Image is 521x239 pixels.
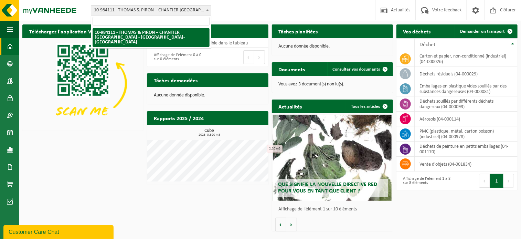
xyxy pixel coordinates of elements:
td: emballages en plastique vides souillés par des substances dangereuses (04-000081) [415,81,518,96]
span: Demander un transport [460,29,505,34]
h2: Vos déchets [396,24,438,38]
div: 2,20 m3 [267,145,283,153]
p: Aucune donnée disponible. [279,44,386,49]
td: déchets souillés par différents déchets dangereux (04-000093) [415,96,518,112]
td: déchets résiduels (04-000029) [415,66,518,81]
a: Consulter vos documents [327,62,392,76]
iframe: chat widget [3,224,115,239]
span: Déchet [420,42,436,48]
button: Previous [479,174,490,188]
button: Next [503,174,514,188]
div: Affichage de l'élément 1 à 8 sur 8 éléments [400,173,454,188]
h2: Tâches demandées [147,73,204,87]
a: Demander un transport [455,24,517,38]
span: Que signifie la nouvelle directive RED pour vous en tant que client ? [278,182,377,194]
span: Consulter vos documents [333,67,380,72]
a: Que signifie la nouvelle directive RED pour vous en tant que client ? [273,115,392,201]
p: Affichage de l'élément 1 sur 10 éléments [279,207,390,212]
p: Aucune donnée disponible. [154,93,261,98]
td: PMC (plastique, métal, carton boisson) (industriel) (04-000978) [415,126,518,142]
div: Affichage de l'élément 0 à 0 sur 0 éléments [150,50,204,65]
h3: Cube [150,128,268,137]
a: Consulter les rapports [209,125,268,138]
li: 10-984111 - THOMAS & PIRON – CHANTIER [GEOGRAPHIC_DATA] - [GEOGRAPHIC_DATA]-[GEOGRAPHIC_DATA] [93,28,210,47]
h2: Documents [272,62,312,76]
td: déchets de peinture en petits emballages (04-001170) [415,142,518,157]
span: 2025: 3,520 m3 [150,133,268,137]
h2: Rapports 2025 / 2024 [147,111,211,125]
button: Next [254,50,265,64]
h2: Téléchargez l'application Vanheede+ maintenant! [22,24,143,38]
td: aérosols (04-000114) [415,112,518,126]
button: Previous [243,50,254,64]
button: Volgende [286,218,297,231]
td: carton et papier, non-conditionné (industriel) (04-000026) [415,51,518,66]
a: Tous les articles [346,100,392,113]
h2: Tâches planifiées [272,24,325,38]
img: Download de VHEPlus App [22,38,143,129]
p: Vous avez 3 document(s) non lu(s). [279,82,386,87]
h2: Actualités [272,100,309,113]
span: 10-984111 - THOMAS & PIRON – CHANTIER LOUVAIN-LA-NEUVE LLNCISE2 - OTTIGNIES-LOUVAIN-LA-NEUVE [91,6,211,15]
button: Vorige [275,218,286,231]
button: 1 [490,174,503,188]
td: vente d'objets (04-001834) [415,157,518,172]
span: 10-984111 - THOMAS & PIRON – CHANTIER LOUVAIN-LA-NEUVE LLNCISE2 - OTTIGNIES-LOUVAIN-LA-NEUVE [91,5,211,15]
